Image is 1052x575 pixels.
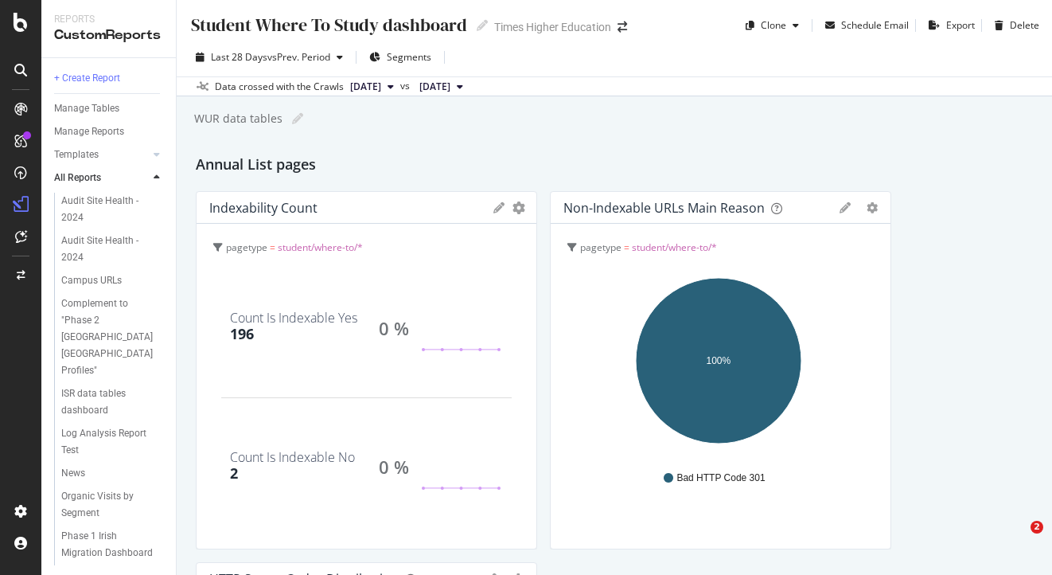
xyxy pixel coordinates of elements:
[819,13,909,38] button: Schedule Email
[226,241,267,254] span: pagetype
[400,79,413,93] span: vs
[998,521,1036,559] iframe: Intercom live chat
[867,202,878,213] div: gear
[413,77,470,96] button: [DATE]
[367,459,422,475] div: 0 %
[230,464,238,484] div: 2
[193,111,282,127] div: WUR data tables
[61,488,152,522] div: Organic Visits by Segment
[61,385,165,419] a: ISR data tables dashboard
[367,320,422,336] div: 0 %
[676,471,765,485] span: Bad HTTP Code 301
[841,18,909,32] div: Schedule Email
[632,241,717,254] span: student/where-to/*
[988,13,1039,38] button: Delete
[278,241,363,254] span: student/where-to/*
[922,13,975,38] button: Export
[54,100,119,117] div: Manage Tables
[550,191,891,550] div: Non-Indexable URLs Main Reasongeargearpagetype = student/where-to/*A chart.Bad HTTP Code 301
[363,45,438,70] button: Segments
[580,241,621,254] span: pagetype
[196,191,537,550] div: Indexability Countgeargearpagetype = student/where-to/*Count Is Indexable Yes1960 %Count Is Index...
[54,123,124,140] div: Manage Reports
[61,295,165,379] a: Complement to "Phase 2 [GEOGRAPHIC_DATA] [GEOGRAPHIC_DATA] Profiles"
[54,70,120,87] div: + Create Report
[54,147,99,163] div: Templates
[196,153,1033,178] div: Annual List pages
[209,200,318,216] div: Indexability Count
[761,18,786,32] div: Clone
[494,19,611,35] div: Times Higher Education
[350,80,381,94] span: 2025 Sep. 12th
[54,170,149,186] a: All Reports
[230,324,254,345] div: 196
[61,465,165,482] a: News
[344,77,400,96] button: [DATE]
[189,45,349,70] button: Last 28 DaysvsPrev. Period
[387,50,431,64] span: Segments
[267,50,330,64] span: vs Prev. Period
[230,451,355,464] div: Count Is Indexable No
[54,170,101,186] div: All Reports
[54,13,163,26] div: Reports
[215,80,344,94] div: Data crossed with the Crawls
[61,385,152,419] div: ISR data tables dashboard
[739,13,805,38] button: Clone
[1031,521,1043,534] span: 2
[54,123,165,140] a: Manage Reports
[618,22,627,33] div: arrow-right-arrow-left
[1010,18,1039,32] div: Delete
[61,272,165,289] a: Campus URLs
[624,241,629,254] span: =
[61,465,85,482] div: News
[563,272,873,456] svg: A chart.
[61,425,165,459] a: Log Analysis Report Test
[512,202,525,213] div: gear
[419,80,450,94] span: 2025 Aug. 8th
[946,18,975,32] div: Export
[54,147,149,163] a: Templates
[707,355,731,366] text: 100%
[196,153,316,178] h2: Annual List pages
[61,233,165,266] a: Audit Site Health - 2024
[54,70,165,87] a: + Create Report
[61,193,165,226] a: Audit Site Health - 2024
[61,233,150,266] div: Audit Site Health - 2024
[292,113,303,124] i: Edit report name
[61,295,160,379] div: Complement to "Phase 2 Australia Canada Profiles"
[54,26,163,45] div: CustomReports
[477,20,488,31] i: Edit report name
[61,193,150,226] div: Audit Site Health - 2024
[61,272,122,289] div: Campus URLs
[61,488,165,522] a: Organic Visits by Segment
[189,13,467,37] div: Student Where To Study dashboard
[270,241,275,254] span: =
[54,100,165,117] a: Manage Tables
[563,200,765,216] div: Non-Indexable URLs Main Reason
[230,311,357,324] div: Count Is Indexable Yes
[211,50,267,64] span: Last 28 Days
[61,425,151,459] div: Log Analysis Report Test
